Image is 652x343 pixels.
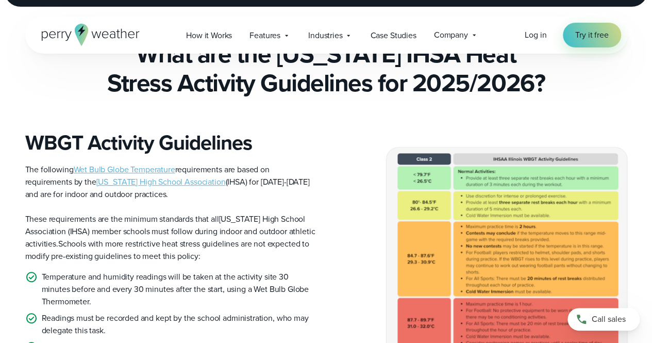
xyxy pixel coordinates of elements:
[177,25,241,46] a: How it Works
[25,213,219,225] span: These requirements are the minimum standards that all
[25,238,309,262] span: Schools with more restrictive heat stress guidelines are not expected to modify pre-existing guid...
[434,29,468,41] span: Company
[308,29,342,42] span: Industries
[25,176,310,200] span: (IHSA) for [DATE]-[DATE] and are for indoor and outdoor practices.
[370,29,416,42] span: Case Studies
[592,313,626,325] span: Call sales
[96,176,226,188] a: [US_STATE] High School Association
[525,29,546,41] a: Log in
[25,130,318,155] h3: WBGT Activity Guidelines
[25,213,306,237] span: [US_STATE] High School Association (
[25,164,74,175] span: The following
[249,29,280,42] span: Features
[74,164,175,175] a: Wet Bulb Globe Temperature
[42,312,318,337] p: Readings must be recorded and kept by the school administration, who may delegate this task.
[186,29,232,42] span: How it Works
[25,225,315,250] span: IHSA) member schools must follow during indoor and outdoor athletic activities.
[42,271,318,308] p: Temperature and humidity readings will be taken at the activity site 30 minutes before and every ...
[563,23,621,47] a: Try it free
[25,40,627,97] h2: What are the [US_STATE] IHSA Heat Stress Activity Guidelines for 2025/2026?
[198,250,200,262] span: :
[25,164,270,188] span: requirements are based on requirements by the
[361,25,425,46] a: Case Studies
[575,29,608,41] span: Try it free
[567,308,640,331] a: Call sales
